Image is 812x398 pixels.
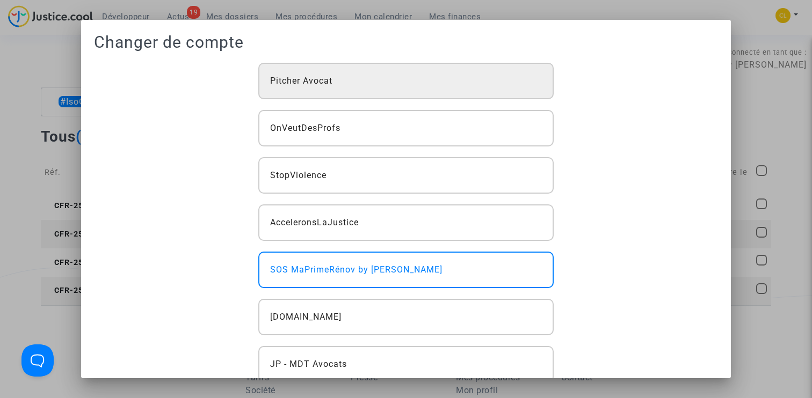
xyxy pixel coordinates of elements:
span: [DOMAIN_NAME] [270,311,342,323]
span: SOS MaPrimeRénov by [PERSON_NAME] [270,263,443,276]
span: StopViolence [270,169,327,182]
iframe: Help Scout Beacon - Open [21,344,54,377]
h1: Changer de compte [94,33,718,52]
span: OnVeutDesProfs [270,122,340,135]
span: Pitcher Avocat [270,75,332,87]
span: AcceleronsLaJustice [270,216,359,229]
span: JP - MDT Avocats [270,358,347,371]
